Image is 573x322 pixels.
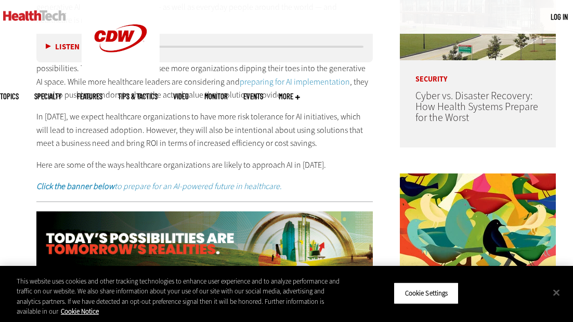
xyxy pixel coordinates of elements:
a: Features [77,92,102,100]
button: Close [545,281,568,304]
a: Click the banner belowto prepare for an AI-powered future in healthcare. [36,181,282,192]
a: MonITor [204,92,228,100]
a: Tips & Tactics [118,92,158,100]
em: to prepare for an AI-powered future in healthcare. [36,181,282,192]
img: abstract illustration of a tree [400,173,556,290]
p: In [DATE], we expect healthcare organizations to have more risk tolerance for AI initiatives, whi... [36,110,373,150]
a: Video [173,92,189,100]
span: Specialty [34,92,61,100]
div: This website uses cookies and other tracking technologies to enhance user experience and to analy... [17,276,344,317]
button: Cookie Settings [394,283,459,304]
a: Log in [551,12,568,21]
strong: Click the banner below [36,181,114,192]
span: More [279,92,300,100]
img: Home [3,10,66,21]
p: Here are some of the ways healthcare organizations are likely to approach AI in [DATE]. [36,158,373,172]
a: Cyber vs. Disaster Recovery: How Health Systems Prepare for the Worst [415,89,538,125]
a: More information about your privacy [61,307,99,316]
a: Events [243,92,263,100]
div: User menu [551,11,568,22]
img: xs_infrasturcturemod_animated_q324_learn_desktop [36,211,373,269]
a: CDW [82,69,160,79]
